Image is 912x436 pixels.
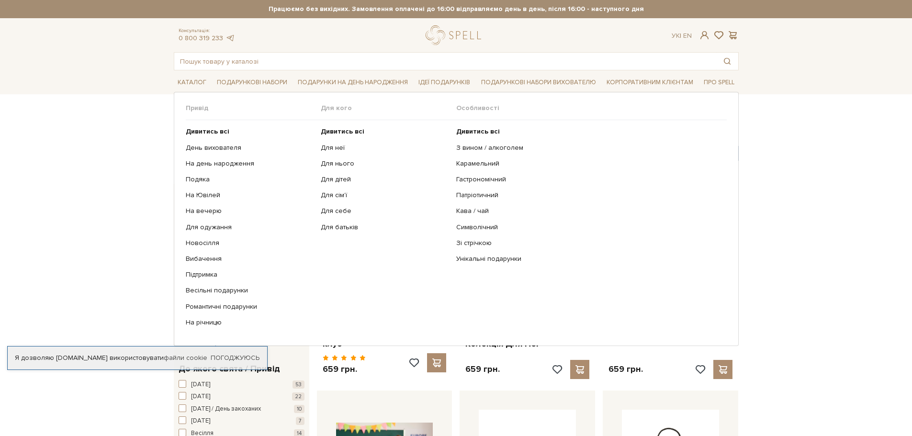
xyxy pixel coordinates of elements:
[186,144,314,152] a: День вихователя
[456,144,720,152] a: З вином / алкоголем
[456,175,720,184] a: Гастрономічний
[294,75,412,90] a: Подарунки на День народження
[415,75,474,90] a: Ідеї подарунків
[465,364,500,375] p: 659 грн.
[225,34,235,42] a: telegram
[292,392,304,401] span: 22
[213,75,291,90] a: Подарункові набори
[456,159,720,168] a: Карамельний
[179,404,304,414] button: [DATE] / День закоханих 10
[186,302,314,311] a: Романтичні подарунки
[174,53,716,70] input: Пошук товару у каталозі
[456,127,500,135] b: Дивитись всі
[716,53,738,70] button: Пошук товару у каталозі
[191,380,210,390] span: [DATE]
[680,32,681,40] span: |
[323,364,366,375] p: 659 грн.
[456,223,720,232] a: Символічний
[186,104,321,112] span: Привід
[456,207,720,215] a: Кава / чай
[186,223,314,232] a: Для одужання
[426,25,485,45] a: logo
[179,34,223,42] a: 0 800 319 233
[174,92,739,346] div: Каталог
[174,5,739,13] strong: Працюємо без вихідних. Замовлення оплачені до 16:00 відправляємо день в день, після 16:00 - насту...
[321,144,449,152] a: Для неї
[296,417,304,425] span: 7
[186,175,314,184] a: Подяка
[672,32,692,40] div: Ук
[700,75,738,90] a: Про Spell
[179,416,304,426] button: [DATE] 7
[179,380,304,390] button: [DATE] 53
[321,159,449,168] a: Для нього
[186,191,314,200] a: На Ювілей
[186,207,314,215] a: На вечерю
[477,74,600,90] a: Подарункові набори вихователю
[186,159,314,168] a: На день народження
[8,354,267,362] div: Я дозволяю [DOMAIN_NAME] використовувати
[321,127,364,135] b: Дивитись всі
[321,223,449,232] a: Для батьків
[456,255,720,263] a: Унікальні подарунки
[211,354,259,362] a: Погоджуюсь
[186,127,229,135] b: Дивитись всі
[321,191,449,200] a: Для сім'ї
[608,364,643,375] p: 659 грн.
[321,127,449,136] a: Дивитись всі
[191,392,210,402] span: [DATE]
[294,405,304,413] span: 10
[186,239,314,247] a: Новосілля
[186,127,314,136] a: Дивитись всі
[456,104,727,112] span: Особливості
[186,318,314,327] a: На річницю
[321,175,449,184] a: Для дітей
[186,255,314,263] a: Вибачення
[321,104,456,112] span: Для кого
[164,354,207,362] a: файли cookie
[456,127,720,136] a: Дивитись всі
[603,74,697,90] a: Корпоративним клієнтам
[683,32,692,40] a: En
[321,207,449,215] a: Для себе
[456,239,720,247] a: Зі стрічкою
[191,416,210,426] span: [DATE]
[456,191,720,200] a: Патріотичний
[293,380,304,389] span: 53
[179,392,304,402] button: [DATE] 22
[191,404,261,414] span: [DATE] / День закоханих
[174,75,210,90] a: Каталог
[186,270,314,279] a: Підтримка
[186,286,314,295] a: Весільні подарунки
[179,28,235,34] span: Консультація:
